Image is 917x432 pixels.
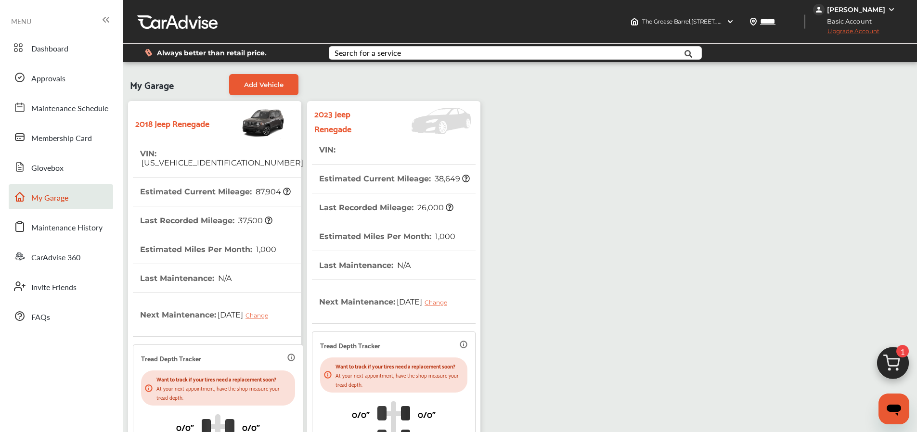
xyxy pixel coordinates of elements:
a: Membership Card [9,125,113,150]
div: [PERSON_NAME] [827,5,885,14]
img: location_vector.a44bc228.svg [749,18,757,25]
span: My Garage [31,192,68,204]
span: [US_VEHICLE_IDENTIFICATION_NUMBER] [140,158,303,167]
a: CarAdvise 360 [9,244,113,269]
span: The Grease Barrel , [STREET_ADDRESS] [PERSON_NAME] , WY 82718 [642,18,825,25]
span: FAQs [31,311,50,324]
img: cart_icon.3d0951e8.svg [870,343,916,389]
img: Vehicle [380,108,476,134]
th: Next Maintenance : [319,280,454,323]
span: 26,000 [416,203,453,212]
span: Invite Friends [31,281,77,294]
span: Basic Account [814,16,879,26]
span: Maintenance Schedule [31,102,108,115]
strong: 2018 Jeep Renegade [135,115,209,130]
span: Approvals [31,73,65,85]
a: Approvals [9,65,113,90]
img: WGsFRI8htEPBVLJbROoPRyZpYNWhNONpIPPETTm6eUC0GeLEiAAAAAElFTkSuQmCC [888,6,895,13]
a: Invite Friends [9,274,113,299]
span: 1,000 [255,245,276,254]
span: My Garage [130,74,174,95]
a: Maintenance Schedule [9,95,113,120]
div: Change [245,312,273,319]
span: 37,500 [237,216,272,225]
span: Glovebox [31,162,64,175]
span: Membership Card [31,132,92,145]
span: Maintenance History [31,222,103,234]
span: Always better than retail price. [157,50,267,56]
a: Dashboard [9,35,113,60]
img: jVpblrzwTbfkPYzPPzSLxeg0AAAAASUVORK5CYII= [813,4,825,15]
img: header-home-logo.8d720a4f.svg [631,18,638,25]
a: FAQs [9,304,113,329]
p: At your next appointment, have the shop measure your tread depth. [336,370,464,389]
span: Upgrade Account [813,27,879,39]
span: 1 [896,345,909,357]
th: VIN : [319,136,337,164]
p: At your next appointment, have the shop measure your tread depth. [156,383,291,402]
span: [DATE] [216,303,275,327]
span: 38,649 [433,174,470,183]
p: Tread Depth Tracker [141,353,201,364]
img: Vehicle [209,106,285,140]
a: Add Vehicle [229,74,298,95]
span: Add Vehicle [244,81,284,89]
p: Tread Depth Tracker [320,340,380,351]
p: 0/0" [418,407,436,421]
span: [DATE] [395,290,454,314]
th: Last Recorded Mileage : [319,193,453,222]
span: CarAdvise 360 [31,252,80,264]
img: dollor_label_vector.a70140d1.svg [145,49,152,57]
th: VIN : [140,140,303,177]
th: Estimated Miles Per Month : [319,222,455,251]
p: 0/0" [352,407,370,421]
div: Change [425,299,452,306]
th: Last Recorded Mileage : [140,206,272,235]
th: Estimated Current Mileage : [319,165,470,193]
span: Dashboard [31,43,68,55]
a: Glovebox [9,154,113,179]
iframe: Button to launch messaging window [878,394,909,424]
a: Maintenance History [9,214,113,239]
span: N/A [217,274,232,283]
span: 1,000 [434,232,455,241]
th: Estimated Current Mileage : [140,178,291,206]
span: 87,904 [254,187,291,196]
span: N/A [396,261,411,270]
th: Last Maintenance : [140,264,232,292]
span: MENU [11,17,31,25]
th: Estimated Miles Per Month : [140,235,276,264]
th: Next Maintenance : [140,293,275,336]
img: header-down-arrow.9dd2ce7d.svg [726,18,734,25]
p: Want to track if your tires need a replacement soon? [336,361,464,370]
a: My Garage [9,184,113,209]
div: Search for a service [335,49,401,57]
p: Want to track if your tires need a replacement soon? [156,374,291,383]
strong: 2023 Jeep Renegade [314,106,380,136]
img: header-divider.bc55588e.svg [804,14,805,29]
th: Last Maintenance : [319,251,411,280]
